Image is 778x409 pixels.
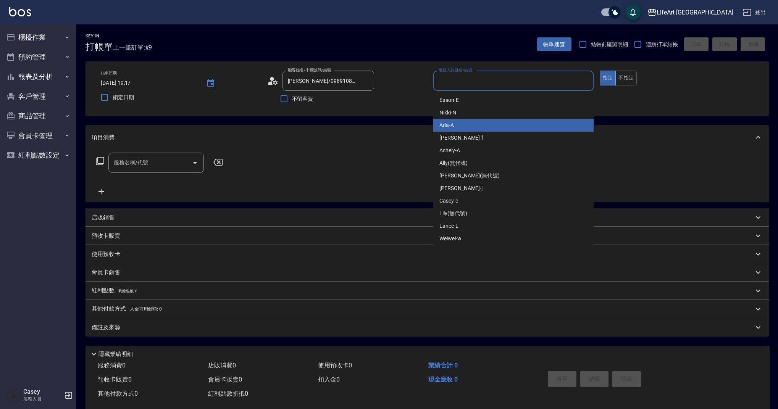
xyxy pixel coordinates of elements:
h5: Casey [23,388,62,396]
span: Lily (無代號) [439,209,467,217]
span: 會員卡販賣 0 [208,376,242,383]
button: 預約管理 [3,47,73,67]
button: 指定 [600,71,616,85]
h2: Key In [86,34,113,39]
span: 使用預收卡 0 [318,362,352,369]
div: 紅利點數剩餘點數: 0 [86,282,769,300]
span: Nikki -N [439,109,456,117]
label: 服務人員姓名/編號 [439,67,472,73]
button: LifeArt [GEOGRAPHIC_DATA] [644,5,736,20]
span: Eason -E [439,96,459,104]
p: 紅利點數 [92,287,137,295]
span: Casey -c [439,197,458,205]
button: 紅利點數設定 [3,145,73,165]
label: 顧客姓名/手機號碼/編號 [288,67,331,73]
div: 備註及來源 [86,318,769,337]
div: LifeArt [GEOGRAPHIC_DATA] [657,8,733,17]
div: 其他付款方式入金可用餘額: 0 [86,300,769,318]
span: [PERSON_NAME] -f [439,134,483,142]
span: 店販消費 0 [208,362,236,369]
button: 客戶管理 [3,87,73,106]
span: 入金可用餘額: 0 [130,306,162,312]
p: 其他付款方式 [92,305,162,313]
p: 會員卡銷售 [92,269,120,277]
span: 剩餘點數: 0 [118,289,137,293]
p: 使用預收卡 [92,250,120,258]
p: 項目消費 [92,134,115,142]
button: 報表及分析 [3,67,73,87]
span: Ada -A [439,121,454,129]
button: 櫃檯作業 [3,27,73,47]
button: 帳單速查 [537,37,571,52]
p: 備註及來源 [92,324,120,332]
span: Lance -L [439,222,458,230]
span: 預收卡販賣 0 [98,376,132,383]
span: [PERSON_NAME] (無代號) [439,172,500,180]
span: 鎖定日期 [113,93,134,101]
button: 會員卡管理 [3,126,73,146]
button: save [625,5,641,20]
span: Weiwei -w [439,235,462,243]
div: 會員卡銷售 [86,263,769,282]
p: 服務人員 [23,396,62,403]
span: 上一筆訂單:#9 [113,43,152,52]
span: 紅利點數折抵 0 [208,390,248,397]
button: Open [189,157,201,169]
p: 預收卡販賣 [92,232,120,240]
input: YYYY/MM/DD hh:mm [101,77,199,89]
span: Ashely -A [439,147,460,155]
span: 結帳前確認明細 [591,40,628,48]
span: Ally (無代號) [439,159,468,167]
p: 隱藏業績明細 [98,350,133,358]
div: 預收卡販賣 [86,227,769,245]
div: 項目消費 [86,125,769,150]
button: 不指定 [615,71,637,85]
p: 店販銷售 [92,214,115,222]
span: [PERSON_NAME] -j [439,184,483,192]
img: Person [6,388,21,403]
h3: 打帳單 [86,42,113,52]
button: 登出 [739,5,769,19]
button: 商品管理 [3,106,73,126]
button: Choose date, selected date is 2025-09-16 [202,74,220,92]
span: 其他付款方式 0 [98,390,138,397]
img: Logo [9,7,31,16]
label: 帳單日期 [101,70,117,76]
span: 業績合計 0 [428,362,458,369]
span: 現金應收 0 [428,376,458,383]
span: 連續打單結帳 [646,40,678,48]
div: 店販銷售 [86,208,769,227]
span: 不留客資 [292,95,313,103]
span: 服務消費 0 [98,362,126,369]
div: 使用預收卡 [86,245,769,263]
span: 扣入金 0 [318,376,340,383]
